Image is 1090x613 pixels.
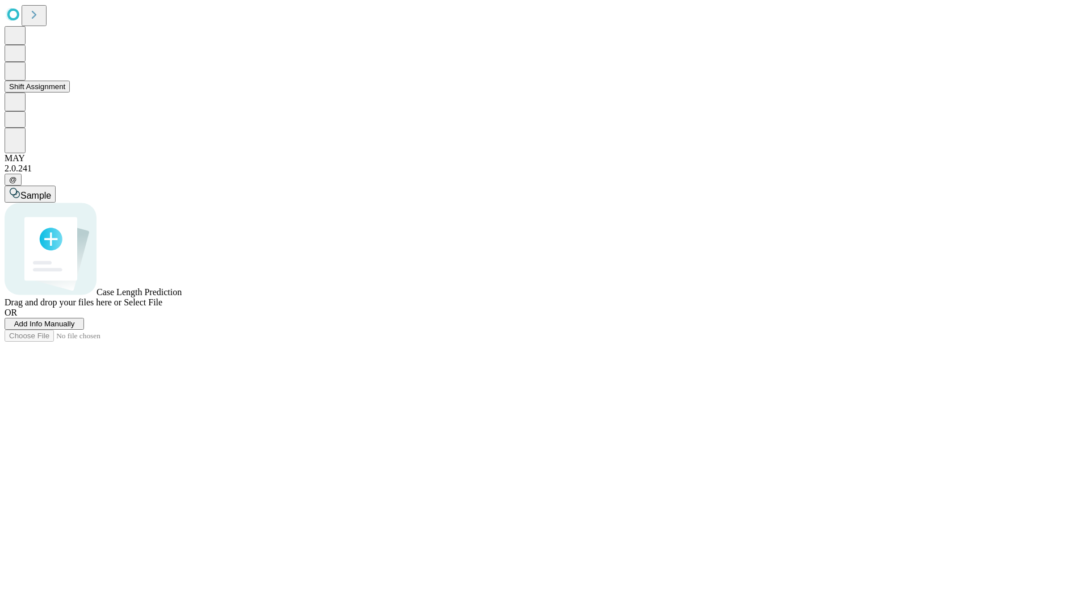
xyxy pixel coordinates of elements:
[5,174,22,186] button: @
[9,175,17,184] span: @
[124,297,162,307] span: Select File
[20,191,51,200] span: Sample
[5,153,1085,163] div: MAY
[97,287,182,297] span: Case Length Prediction
[5,186,56,203] button: Sample
[14,320,75,328] span: Add Info Manually
[5,318,84,330] button: Add Info Manually
[5,308,17,317] span: OR
[5,81,70,93] button: Shift Assignment
[5,163,1085,174] div: 2.0.241
[5,297,121,307] span: Drag and drop your files here or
